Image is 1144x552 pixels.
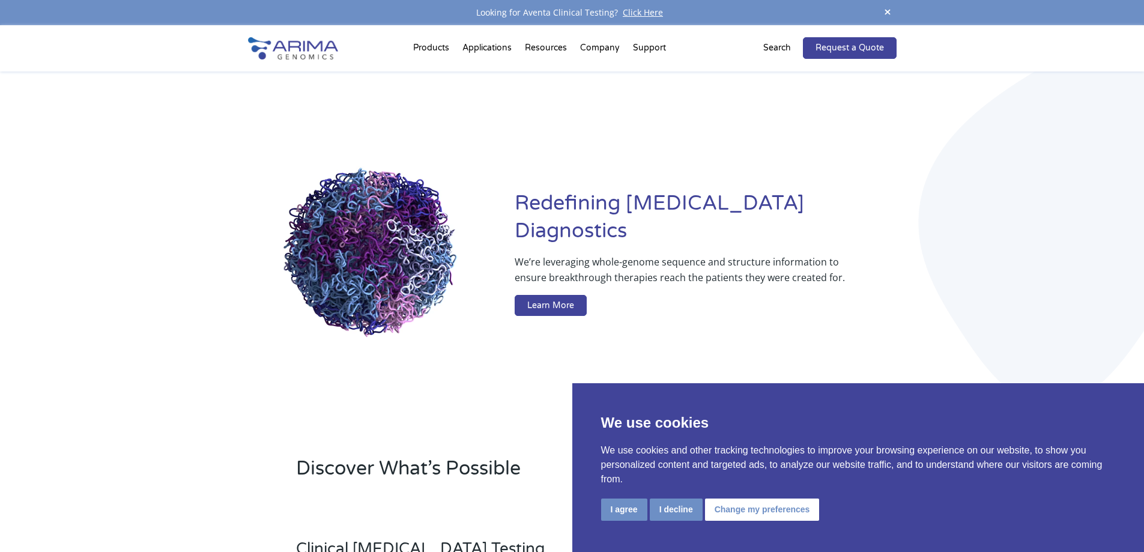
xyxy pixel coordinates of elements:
[650,499,703,521] button: I decline
[515,254,848,295] p: We’re leveraging whole-genome sequence and structure information to ensure breakthrough therapies...
[601,443,1116,487] p: We use cookies and other tracking technologies to improve your browsing experience on our website...
[296,455,725,491] h2: Discover What’s Possible
[763,40,791,56] p: Search
[515,190,896,254] h1: Redefining [MEDICAL_DATA] Diagnostics
[601,499,647,521] button: I agree
[248,37,338,59] img: Arima-Genomics-logo
[601,412,1116,434] p: We use cookies
[248,5,897,20] div: Looking for Aventa Clinical Testing?
[803,37,897,59] a: Request a Quote
[618,7,668,18] a: Click Here
[515,295,587,317] a: Learn More
[705,499,820,521] button: Change my preferences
